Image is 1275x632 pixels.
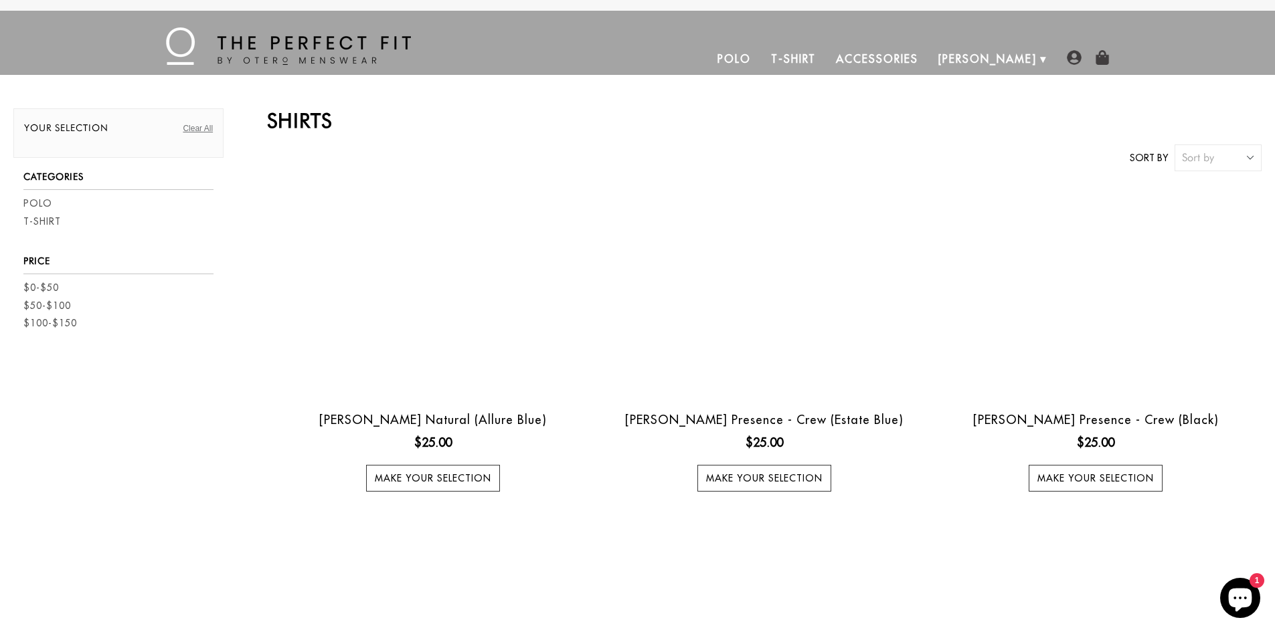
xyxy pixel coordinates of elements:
a: Polo [707,43,761,75]
a: [PERSON_NAME] [928,43,1047,75]
a: Make your selection [1029,465,1163,492]
a: Clear All [183,122,213,134]
ins: $25.00 [414,433,452,451]
h3: Price [23,255,214,274]
a: Otero Presence - Crew (Black) [934,192,1258,393]
a: T-Shirt [23,215,61,229]
a: Otero Natural (Allure Blue) [270,192,595,393]
h2: Shirts [267,108,1262,132]
a: $0-$50 [23,281,59,295]
h2: Your selection [24,122,213,140]
a: T-Shirt [761,43,826,75]
img: shopping-bag-icon.png [1095,50,1110,65]
img: The Perfect Fit - by Otero Menswear - Logo [166,27,411,65]
label: Sort by [1130,151,1168,165]
ins: $25.00 [746,433,783,451]
a: [PERSON_NAME] Natural (Allure Blue) [319,412,547,427]
a: Accessories [826,43,928,75]
a: Polo [23,197,52,211]
img: user-account-icon.png [1067,50,1082,65]
a: [PERSON_NAME] Presence - Crew (Black) [973,412,1219,427]
a: $50-$100 [23,299,71,313]
a: Otero Presence - Crew (Estate Blue) [602,192,926,393]
ins: $25.00 [1077,433,1114,451]
h3: Categories [23,171,214,190]
a: [PERSON_NAME] Presence - Crew (Estate Blue) [625,412,904,427]
a: $100-$150 [23,316,77,330]
inbox-online-store-chat: Shopify online store chat [1216,578,1264,621]
a: Make your selection [697,465,831,492]
a: Make your selection [366,465,500,492]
